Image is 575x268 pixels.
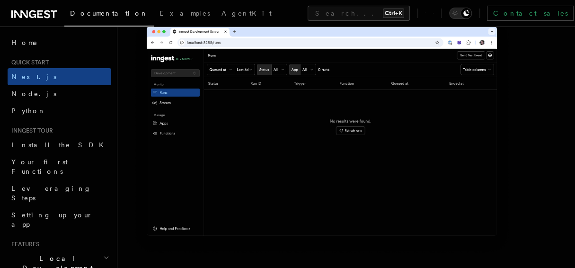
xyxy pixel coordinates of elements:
a: Documentation [64,3,154,27]
span: Your first Functions [11,158,68,175]
span: Documentation [70,9,148,17]
a: Node.js [8,85,111,102]
span: AgentKit [221,9,272,17]
button: Toggle dark mode [449,8,472,19]
a: Next.js [8,68,111,85]
span: Features [8,241,39,248]
a: Examples [154,3,216,26]
span: Python [11,107,46,115]
a: Contact sales [487,6,574,21]
button: Search...Ctrl+K [308,6,410,21]
a: Python [8,102,111,119]
span: Node.js [11,90,56,98]
span: Install the SDK [11,141,109,149]
a: AgentKit [216,3,277,26]
kbd: Ctrl+K [383,9,404,18]
img: Inngest Dev Server's 'Runs' tab with no data [133,17,511,255]
span: Setting up your app [11,211,93,228]
a: Leveraging Steps [8,180,111,206]
a: Setting up your app [8,206,111,233]
a: Install the SDK [8,136,111,153]
span: Examples [159,9,210,17]
span: Quick start [8,59,49,66]
span: Home [11,38,38,47]
span: Next.js [11,73,56,80]
a: Your first Functions [8,153,111,180]
span: Leveraging Steps [11,185,91,202]
a: Home [8,34,111,51]
span: Inngest tour [8,127,53,134]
